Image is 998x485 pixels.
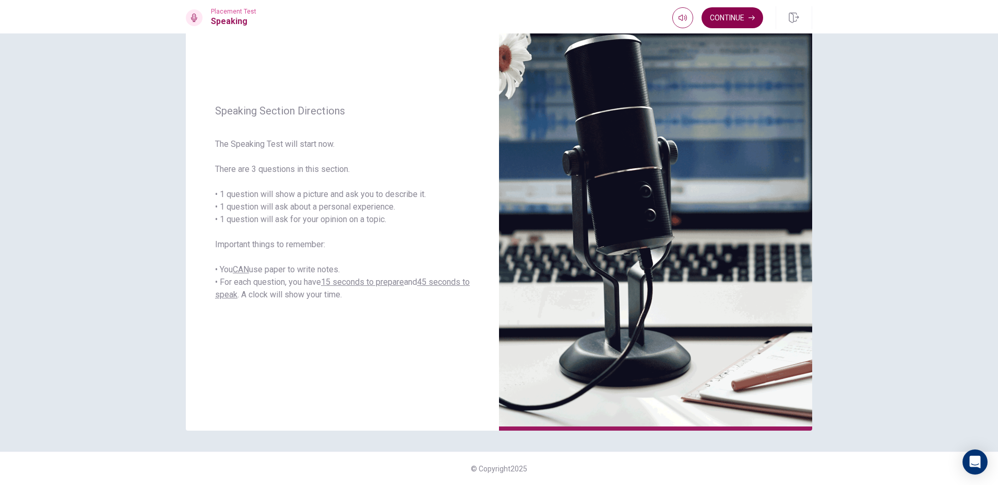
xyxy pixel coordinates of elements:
[471,465,527,473] span: © Copyright 2025
[215,105,470,117] span: Speaking Section Directions
[233,264,249,274] u: CAN
[963,449,988,475] div: Open Intercom Messenger
[211,8,256,15] span: Placement Test
[215,138,470,301] span: The Speaking Test will start now. There are 3 questions in this section. • 1 question will show a...
[702,7,763,28] button: Continue
[321,277,404,287] u: 15 seconds to prepare
[211,15,256,28] h1: Speaking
